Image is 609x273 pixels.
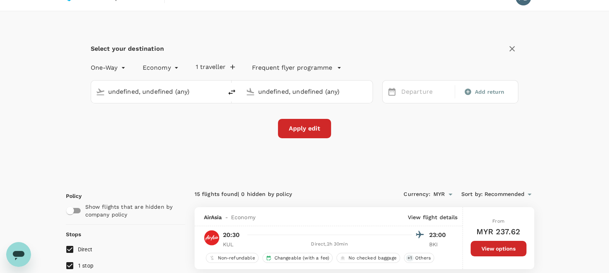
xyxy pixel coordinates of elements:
p: Departure [401,87,450,96]
span: From [492,218,504,224]
span: - [222,213,231,221]
span: Changeable (with a fee) [271,255,332,261]
span: Sort by : [461,190,483,199]
button: Apply edit [278,119,331,138]
div: Direct , 2h 30min [247,240,412,248]
button: 1 traveller [196,63,235,71]
strong: Stops [66,231,81,237]
span: AirAsia [204,213,222,221]
span: Recommended [485,190,525,199]
div: Select your destination [91,43,164,54]
div: +1Others [404,253,434,263]
span: Currency : [404,190,430,199]
input: Going to [258,86,356,98]
p: BKI [429,240,449,248]
img: AK [204,230,219,246]
button: Frequent flyer programme [252,63,342,72]
span: 1 stop [78,263,94,269]
p: Frequent flyer programme [252,63,332,72]
iframe: Button to launch messaging window [6,242,31,267]
div: One-Way [91,62,127,74]
button: delete [223,83,241,101]
button: Open [367,91,369,92]
span: + 1 [406,255,414,261]
span: Add return [475,88,505,96]
div: Economy [143,62,180,74]
input: Depart from [108,86,206,98]
p: 20:30 [223,230,240,240]
button: Open [445,189,456,200]
div: 15 flights found | 0 hidden by policy [195,190,364,199]
h6: MYR 237.62 [476,225,520,238]
p: Policy [66,192,73,200]
span: Direct [78,246,93,252]
button: Open [217,91,219,92]
p: KUL [223,240,242,248]
div: Non-refundable [206,253,259,263]
p: 23:00 [429,230,449,240]
div: Changeable (with a fee) [262,253,333,263]
span: Economy [231,213,255,221]
span: Non-refundable [215,255,258,261]
p: Show flights that are hidden by company policy [85,203,180,218]
span: No checked baggage [345,255,400,261]
button: View options [471,241,526,256]
span: Others [412,255,434,261]
p: View flight details [408,213,458,221]
div: No checked baggage [336,253,400,263]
